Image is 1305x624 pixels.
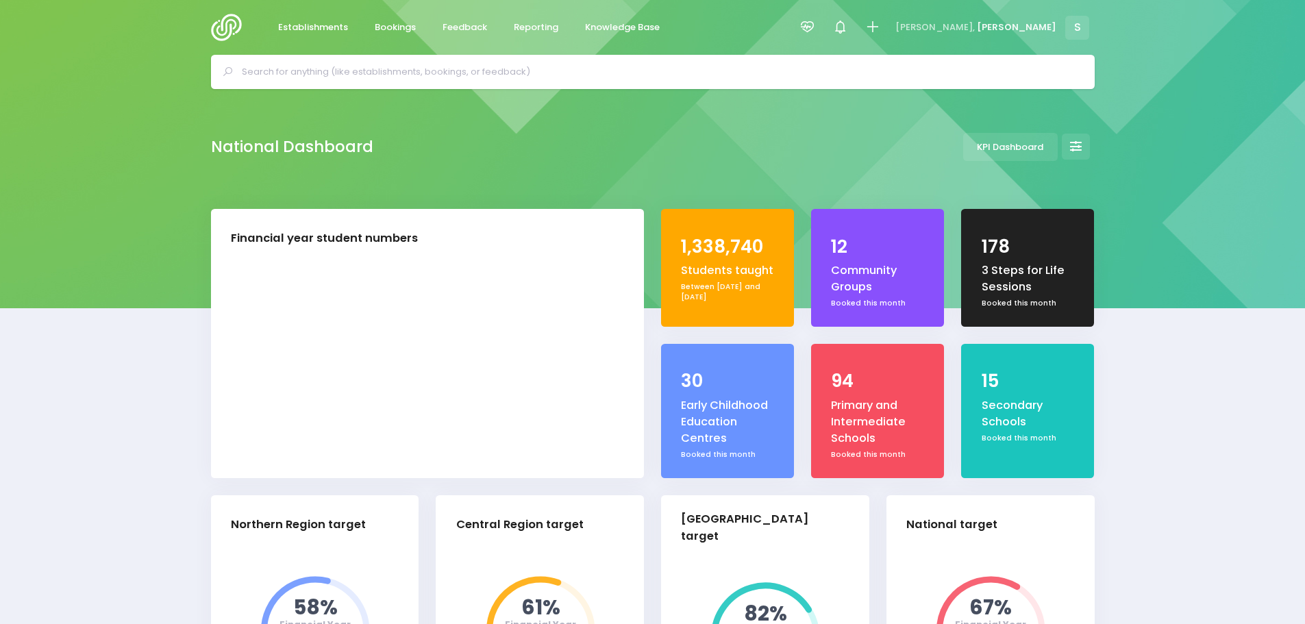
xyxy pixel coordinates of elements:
[681,449,774,460] div: Booked this month
[443,21,487,34] span: Feedback
[831,368,924,395] div: 94
[831,298,924,309] div: Booked this month
[963,133,1058,161] a: KPI Dashboard
[375,21,416,34] span: Bookings
[231,516,366,534] div: Northern Region target
[242,62,1076,82] input: Search for anything (like establishments, bookings, or feedback)
[364,14,427,41] a: Bookings
[681,234,774,260] div: 1,338,740
[831,397,924,447] div: Primary and Intermediate Schools
[982,368,1075,395] div: 15
[211,14,250,41] img: Logo
[831,262,924,296] div: Community Groups
[267,14,360,41] a: Establishments
[681,397,774,447] div: Early Childhood Education Centres
[503,14,570,41] a: Reporting
[982,433,1075,444] div: Booked this month
[278,21,348,34] span: Establishments
[982,262,1075,296] div: 3 Steps for Life Sessions
[831,234,924,260] div: 12
[982,298,1075,309] div: Booked this month
[514,21,558,34] span: Reporting
[681,282,774,303] div: Between [DATE] and [DATE]
[982,234,1075,260] div: 178
[456,516,584,534] div: Central Region target
[831,449,924,460] div: Booked this month
[681,511,838,545] div: [GEOGRAPHIC_DATA] target
[895,21,975,34] span: [PERSON_NAME],
[574,14,671,41] a: Knowledge Base
[432,14,499,41] a: Feedback
[681,262,774,279] div: Students taught
[231,230,418,247] div: Financial year student numbers
[585,21,660,34] span: Knowledge Base
[977,21,1056,34] span: [PERSON_NAME]
[982,397,1075,431] div: Secondary Schools
[906,516,997,534] div: National target
[211,138,373,156] h2: National Dashboard
[681,368,774,395] div: 30
[1065,16,1089,40] span: S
